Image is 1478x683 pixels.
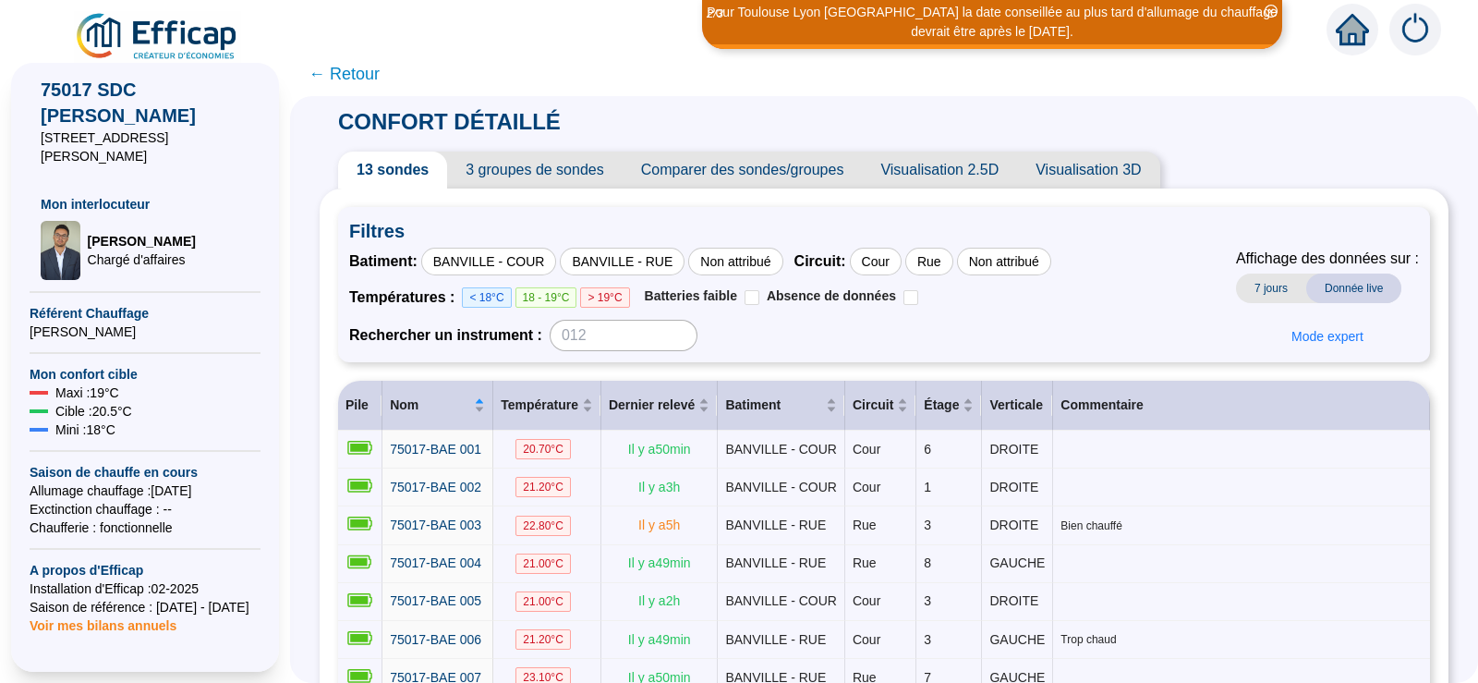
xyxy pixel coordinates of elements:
[515,516,571,536] span: 22.80 °C
[725,593,837,608] span: BANVILLE - COUR
[725,442,837,457] span: BANVILLE - COUR
[560,248,684,275] div: BANVILLE - RUE
[924,555,931,570] span: 8
[989,632,1045,647] span: GAUCHE
[924,593,931,608] span: 3
[515,592,571,612] span: 21.00 °C
[1017,152,1159,189] span: Visualisation 3D
[30,365,260,384] span: Mon confort cible
[515,554,571,574] span: 21.00 °C
[1060,518,1423,533] span: Bien chauffé
[924,480,931,494] span: 1
[853,396,893,415] span: Circuit
[390,516,481,535] a: 75017-BAE 003
[41,221,80,280] img: Chargé d'affaires
[30,500,260,518] span: Exctinction chauffage : --
[390,630,481,650] a: 75017-BAE 006
[1306,274,1401,303] span: Donnée live
[447,152,622,189] span: 3 groupes de sondes
[924,442,931,457] span: 6
[390,478,481,497] a: 75017-BAE 002
[41,77,249,128] span: 75017 SDC [PERSON_NAME]
[862,152,1017,189] span: Visualisation 2.5D
[345,397,369,412] span: Pile
[1277,322,1378,351] button: Mode expert
[853,555,877,570] span: Rue
[55,384,119,402] span: Maxi : 19 °C
[349,218,1419,244] span: Filtres
[638,593,680,608] span: Il y a 2 h
[74,11,241,63] img: efficap energie logo
[390,593,481,608] span: 75017-BAE 005
[41,128,249,165] span: [STREET_ADDRESS][PERSON_NAME]
[41,195,249,213] span: Mon interlocuteur
[1265,5,1278,18] span: close-circle
[462,287,511,308] span: < 18°C
[30,518,260,537] span: Chaufferie : fonctionnelle
[515,477,571,497] span: 21.20 °C
[853,593,880,608] span: Cour
[320,109,579,134] span: CONFORT DÉTAILLÉ
[30,579,260,598] span: Installation d'Efficap : 02-2025
[924,396,959,415] span: Étage
[718,381,845,431] th: Batiment
[580,287,629,308] span: > 19°C
[989,593,1038,608] span: DROITE
[853,480,880,494] span: Cour
[30,598,260,616] span: Saison de référence : [DATE] - [DATE]
[725,396,822,415] span: Batiment
[55,421,115,439] span: Mini : 18 °C
[390,592,481,611] a: 75017-BAE 005
[767,288,896,303] span: Absence de données
[853,442,880,457] span: Cour
[55,402,132,421] span: Cible : 20.5 °C
[390,480,481,494] span: 75017-BAE 002
[515,439,571,459] span: 20.70 °C
[957,248,1051,275] div: Non attribué
[916,381,982,431] th: Étage
[30,482,260,500] span: Allumage chauffage : [DATE]
[601,381,718,431] th: Dernier relevé
[688,248,782,275] div: Non attribué
[707,6,723,20] i: 2 / 3
[850,248,902,275] div: Cour
[853,632,880,647] span: Cour
[338,152,447,189] span: 13 sondes
[628,555,691,570] span: Il y a 49 min
[493,381,601,431] th: Température
[1336,13,1369,46] span: home
[845,381,916,431] th: Circuit
[349,287,462,309] span: Températures :
[623,152,863,189] span: Comparer des sondes/groupes
[382,381,493,431] th: Nom
[515,629,571,650] span: 21.20 °C
[88,250,196,269] span: Chargé d'affaires
[390,632,481,647] span: 75017-BAE 006
[1060,632,1423,647] span: Trop chaud
[550,320,697,351] input: 012
[30,561,260,579] span: A propos d'Efficap
[30,463,260,482] span: Saison de chauffe en cours
[853,518,877,532] span: Rue
[390,440,481,459] a: 75017-BAE 001
[390,554,481,573] a: 75017-BAE 004
[390,442,481,457] span: 75017-BAE 001
[645,288,737,303] span: Batteries faible
[390,518,481,532] span: 75017-BAE 003
[30,304,260,323] span: Référent Chauffage
[30,323,260,341] span: [PERSON_NAME]
[989,480,1038,494] span: DROITE
[1389,4,1441,55] img: alerts
[725,555,826,570] span: BANVILLE - RUE
[349,324,542,347] span: Rechercher un instrument :
[515,287,577,308] span: 18 - 19°C
[989,518,1038,532] span: DROITE
[609,396,695,415] span: Dernier relevé
[628,442,691,457] span: Il y a 50 min
[924,518,931,532] span: 3
[794,250,846,273] span: Circuit :
[501,396,578,415] span: Température
[638,480,680,494] span: Il y a 3 h
[725,480,837,494] span: BANVILLE - COUR
[982,381,1053,431] th: Verticale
